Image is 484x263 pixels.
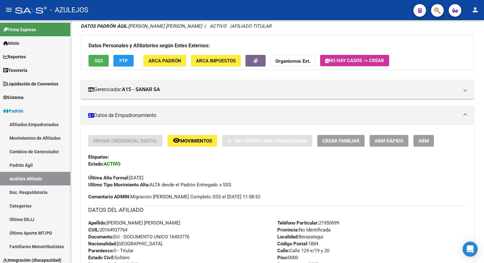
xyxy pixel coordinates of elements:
strong: Documento: [88,234,113,240]
mat-expansion-panel-header: Datos de Empadronamiento [81,106,474,125]
mat-panel-title: Gerenciador: [88,86,459,93]
strong: CUIL: [88,227,100,233]
span: Sistema [3,94,24,101]
span: ABM Rápido [375,138,403,144]
strong: Código Postal: [277,241,308,247]
button: FTP [113,55,134,67]
span: AFILIADO TITULAR [231,23,271,29]
span: ALTA desde el Padrón Entregado x SSS [88,182,231,188]
button: Movimientos [168,135,217,147]
button: ARCA Padrón [143,55,186,67]
span: No Identificada [277,227,331,233]
span: No hay casos -> Crear [325,58,384,63]
span: Inicio [3,40,19,47]
strong: Localidad: [277,234,299,240]
button: ARCA Impuestos [191,55,241,67]
mat-icon: person [471,6,479,14]
strong: Apellido: [88,220,107,226]
strong: Última Alta Formal: [88,175,129,181]
button: SSS [89,55,109,67]
mat-icon: menu [5,6,13,14]
strong: DATOS PADRÓN ÁGIL: [81,23,128,29]
strong: Parentesco: [88,248,114,254]
span: 0 - Titular [88,248,134,254]
button: Sin Certificado Discapacidad [222,135,312,147]
span: Enviar Credencial Digital [93,138,158,144]
span: Firma Express [3,26,36,33]
mat-panel-title: Datos de Empadronamiento [88,112,459,119]
span: Movimientos [180,138,212,144]
div: Open Intercom Messenger [463,242,478,257]
span: 0000 [277,255,298,260]
span: Sin Certificado Discapacidad [234,138,307,144]
span: - AZULEJOS [50,3,88,17]
span: Tesorería [3,67,27,74]
span: [PERSON_NAME] [PERSON_NAME] - [81,23,205,29]
span: [GEOGRAPHIC_DATA] [88,241,162,247]
span: [PERSON_NAME] [PERSON_NAME] [88,220,180,226]
strong: Etiquetas: [88,154,109,160]
span: SSS [95,58,103,64]
strong: Teléfono Particular: [277,220,319,226]
span: Migración [PERSON_NAME] Completo SSS el [DATE] 11:58:53 [88,193,260,200]
i: | ACTIVO | [81,23,271,29]
button: ABM [413,135,434,147]
button: Enviar Credencial Digital [88,135,163,147]
span: Berazategui [277,234,323,240]
span: ARCA Padrón [148,58,181,64]
strong: A15 - SANAR SA [122,86,160,93]
span: ABM [418,138,429,144]
span: Reportes [3,53,26,60]
strong: Nacionalidad: [88,241,117,247]
span: Soltero [88,255,130,260]
strong: Ultimo Tipo Movimiento Alta: [88,182,150,188]
strong: Provincia: [277,227,299,233]
span: Crear Familiar [322,138,360,144]
strong: Organismos Ext. [275,58,310,64]
strong: Piso: [277,255,288,260]
h3: DATOS DEL AFILIADO [88,206,466,214]
strong: Comentario ADMIN: [88,194,130,200]
span: Calle 124 e/19 y 20 [277,248,329,254]
span: Liquidación de Convenios [3,80,58,87]
button: Crear Familiar [317,135,365,147]
mat-icon: remove_red_eye [173,137,180,144]
strong: Estado Civil: [88,255,114,260]
span: 1884 [277,241,318,247]
strong: ACTIVO [104,161,120,167]
span: 21950699 [277,220,339,226]
button: No hay casos -> Crear [320,55,389,66]
button: ABM Rápido [370,135,408,147]
strong: Calle: [277,248,289,254]
span: [DATE] [88,175,143,181]
button: Organismos Ext. [270,55,315,67]
span: ARCA Impuestos [196,58,236,64]
span: FTP [119,58,128,64]
span: Padrón [3,108,23,114]
mat-expansion-panel-header: Gerenciador:A15 - SANAR SA [81,80,474,99]
h3: Datos Personales y Afiliatorios según Entes Externos: [89,41,466,50]
span: 20164937764 [88,227,127,233]
strong: Estado: [88,161,104,167]
span: DU - DOCUMENTO UNICO 16493776 [88,234,189,240]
